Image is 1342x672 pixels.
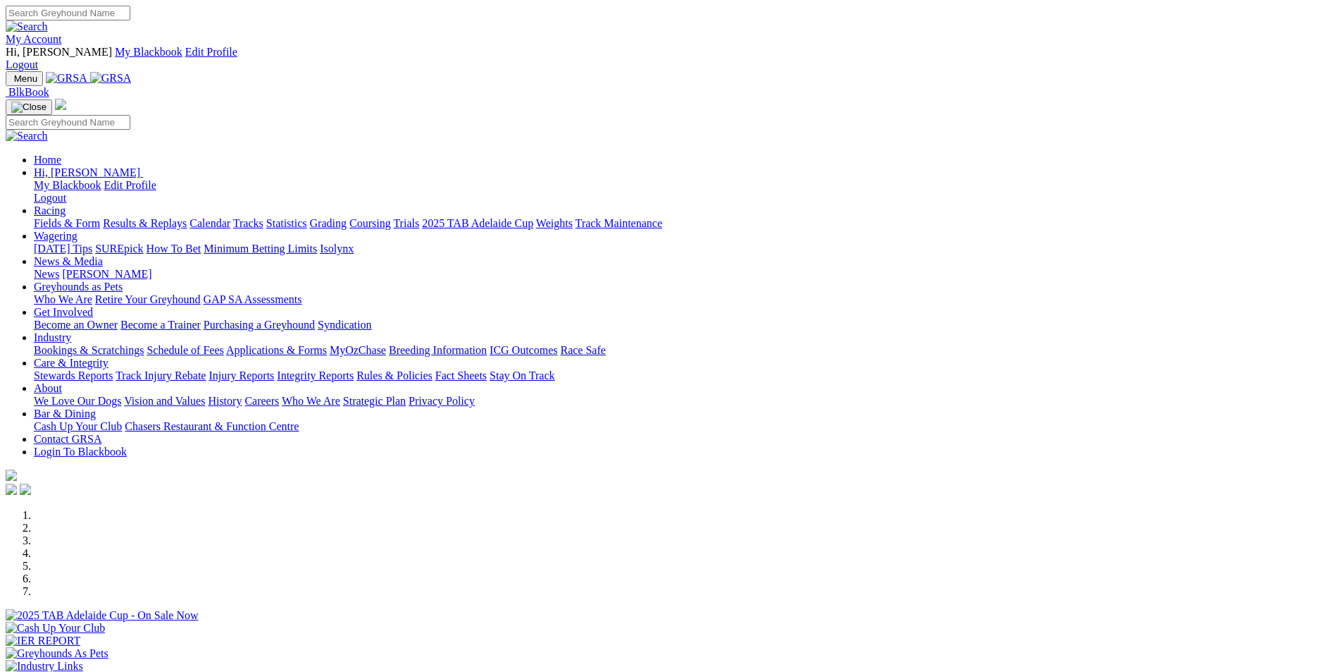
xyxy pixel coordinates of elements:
img: 2025 TAB Adelaide Cup - On Sale Now [6,609,199,622]
span: Hi, [PERSON_NAME] [34,166,140,178]
img: GRSA [46,72,87,85]
img: GRSA [90,72,132,85]
a: Edit Profile [104,179,156,191]
a: ICG Outcomes [490,344,557,356]
a: Weights [536,217,573,229]
a: Syndication [318,319,371,331]
a: Wagering [34,230,77,242]
img: twitter.svg [20,484,31,495]
a: How To Bet [147,243,201,255]
img: Search [6,130,48,142]
input: Search [6,6,130,20]
a: Edit Profile [185,46,237,58]
div: News & Media [34,268,1336,281]
a: Breeding Information [389,344,487,356]
a: Industry [34,331,71,343]
a: Privacy Policy [409,395,475,407]
a: Racing [34,204,66,216]
a: [DATE] Tips [34,243,92,255]
a: Logout [34,192,66,204]
a: Isolynx [320,243,354,255]
div: Wagering [34,243,1336,255]
img: Cash Up Your Club [6,622,105,635]
a: Bar & Dining [34,408,96,420]
a: News & Media [34,255,103,267]
a: Fact Sheets [435,369,487,381]
a: Vision and Values [124,395,205,407]
a: History [208,395,242,407]
a: About [34,382,62,394]
a: My Blackbook [115,46,182,58]
span: Hi, [PERSON_NAME] [6,46,112,58]
a: Tracks [233,217,263,229]
img: logo-grsa-white.png [55,99,66,110]
a: Contact GRSA [34,433,101,445]
div: Racing [34,217,1336,230]
a: Hi, [PERSON_NAME] [34,166,143,178]
a: BlkBook [6,86,49,98]
a: Track Maintenance [576,217,662,229]
a: Applications & Forms [226,344,327,356]
a: Become a Trainer [120,319,201,331]
a: Fields & Form [34,217,100,229]
div: Care & Integrity [34,369,1336,382]
a: 2025 TAB Adelaide Cup [422,217,533,229]
a: [PERSON_NAME] [62,268,151,280]
img: logo-grsa-white.png [6,470,17,481]
a: Trials [393,217,419,229]
a: Become an Owner [34,319,118,331]
a: Injury Reports [209,369,274,381]
a: Calendar [190,217,230,229]
a: Care & Integrity [34,357,108,369]
a: My Blackbook [34,179,101,191]
img: IER REPORT [6,635,80,647]
button: Toggle navigation [6,71,43,86]
a: Schedule of Fees [147,344,223,356]
a: Careers [244,395,279,407]
div: Get Involved [34,319,1336,331]
div: Bar & Dining [34,420,1336,433]
span: Menu [14,73,37,84]
div: Greyhounds as Pets [34,293,1336,306]
img: Greyhounds As Pets [6,647,108,660]
img: facebook.svg [6,484,17,495]
a: Rules & Policies [356,369,433,381]
a: Get Involved [34,306,93,318]
a: Who We Are [34,293,92,305]
div: Hi, [PERSON_NAME] [34,179,1336,204]
img: Close [11,102,46,113]
a: Results & Replays [103,217,187,229]
a: SUREpick [95,243,143,255]
span: BlkBook [8,86,49,98]
div: My Account [6,46,1336,71]
a: MyOzChase [330,344,386,356]
a: My Account [6,33,62,45]
img: Search [6,20,48,33]
a: News [34,268,59,280]
a: Strategic Plan [343,395,406,407]
a: Race Safe [560,344,605,356]
div: About [34,395,1336,408]
a: Login To Blackbook [34,446,127,458]
a: Bookings & Scratchings [34,344,144,356]
input: Search [6,115,130,130]
a: Minimum Betting Limits [204,243,317,255]
a: Grading [310,217,347,229]
a: Stewards Reports [34,369,113,381]
a: Chasers Restaurant & Function Centre [125,420,299,432]
a: Statistics [266,217,307,229]
a: Coursing [349,217,391,229]
a: Stay On Track [490,369,554,381]
a: Greyhounds as Pets [34,281,123,293]
a: Purchasing a Greyhound [204,319,315,331]
a: GAP SA Assessments [204,293,302,305]
a: Logout [6,59,38,71]
a: Track Injury Rebate [116,369,206,381]
button: Toggle navigation [6,99,52,115]
a: Home [34,154,61,166]
a: We Love Our Dogs [34,395,121,407]
a: Cash Up Your Club [34,420,122,432]
a: Who We Are [282,395,340,407]
div: Industry [34,344,1336,357]
a: Retire Your Greyhound [95,293,201,305]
